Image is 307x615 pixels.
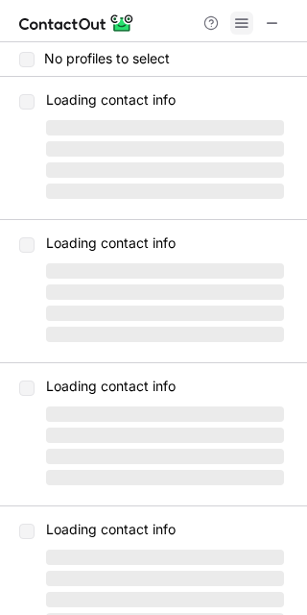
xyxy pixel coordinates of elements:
span: ‌ [46,592,284,607]
span: ‌ [46,327,284,342]
span: ‌ [46,284,284,300]
img: ContactOut v5.3.10 [19,12,134,35]
span: ‌ [46,428,284,443]
span: ‌ [46,406,284,422]
span: ‌ [46,141,284,157]
span: ‌ [46,120,284,135]
span: ‌ [46,571,284,586]
p: Loading contact info [46,522,284,537]
span: ‌ [46,263,284,279]
p: Loading contact info [46,92,284,108]
span: ‌ [46,449,284,464]
span: ‌ [46,306,284,321]
span: ‌ [46,470,284,485]
span: ‌ [46,184,284,199]
p: Loading contact info [46,235,284,251]
p: Loading contact info [46,379,284,394]
span: ‌ [46,162,284,178]
span: ‌ [46,550,284,565]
